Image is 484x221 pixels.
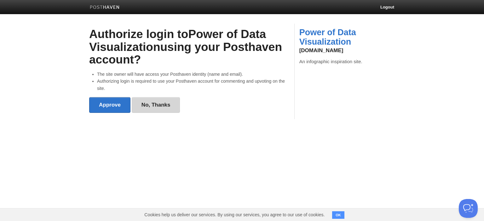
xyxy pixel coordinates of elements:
[299,58,395,65] p: An infographic inspiration site.
[299,28,356,47] a: Power of Data Visualization
[97,78,290,92] li: Authorizing login is required to use your Posthaven account for commenting and upvoting on the site.
[89,28,290,66] h2: Authorize login to using your Posthaven account?
[97,71,290,78] li: The site owner will have access your Posthaven identity (name and email).
[132,97,180,113] a: No, Thanks
[332,211,344,219] button: OK
[89,97,130,113] input: Approve
[299,47,343,53] a: [DOMAIN_NAME]
[89,28,266,53] strong: Power of Data Visualization
[138,208,331,221] span: Cookies help us deliver our services. By using our services, you agree to our use of cookies.
[90,5,120,10] img: Posthaven-bar
[459,199,478,218] iframe: Help Scout Beacon - Open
